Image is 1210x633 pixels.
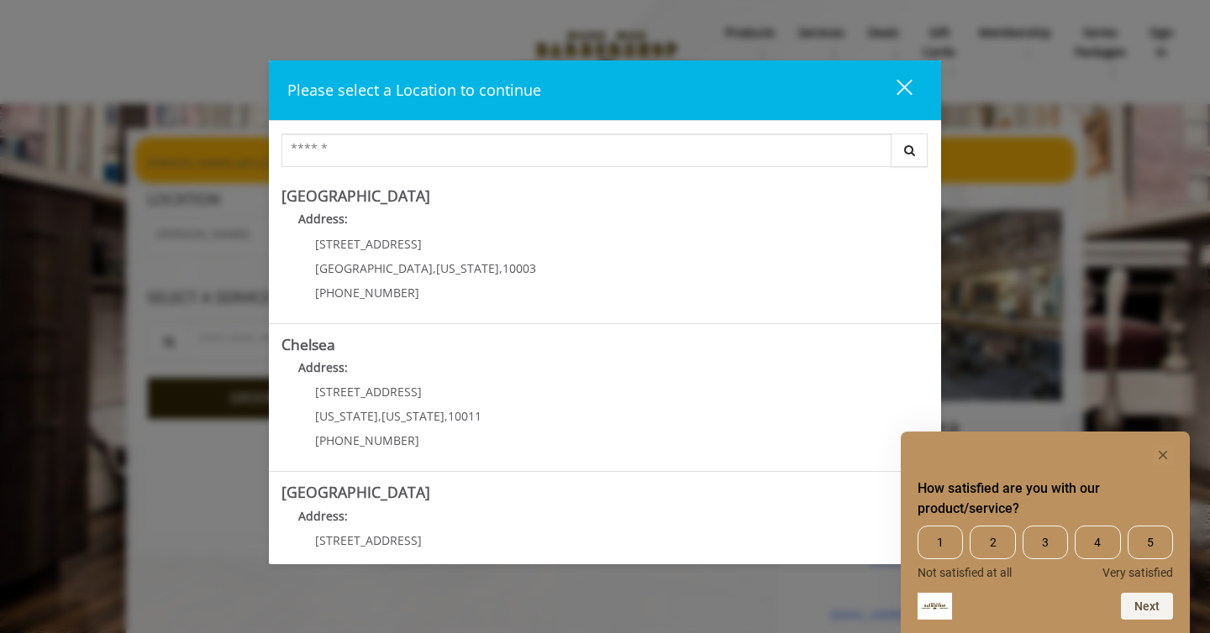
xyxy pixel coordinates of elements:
b: Address: [298,508,348,524]
div: close dialog [877,78,911,103]
div: Center Select [281,133,929,175]
span: [PHONE_NUMBER] [315,432,419,448]
span: Please select a Location to continue [287,80,541,100]
span: 2 [970,526,1015,559]
button: Hide survey [1153,445,1173,465]
span: [STREET_ADDRESS] [315,236,422,252]
span: 4 [1075,526,1120,559]
span: [STREET_ADDRESS] [315,384,422,400]
span: [STREET_ADDRESS] [315,532,422,548]
span: , [433,260,436,276]
span: 5 [1128,526,1173,559]
span: , [499,260,502,276]
span: 1 [918,526,963,559]
button: Next question [1121,593,1173,620]
span: , [445,408,448,424]
span: Not satisfied at all [918,566,1012,579]
span: Very satisfied [1102,566,1173,579]
span: [US_STATE] [436,260,499,276]
h2: How satisfied are you with our product/service? Select an option from 1 to 5, with 1 being Not sa... [918,479,1173,519]
div: How satisfied are you with our product/service? Select an option from 1 to 5, with 1 being Not sa... [918,445,1173,620]
span: [GEOGRAPHIC_DATA] [315,260,433,276]
span: 3 [1023,526,1068,559]
span: [PHONE_NUMBER] [315,285,419,301]
b: [GEOGRAPHIC_DATA] [281,482,430,502]
b: Address: [298,211,348,227]
span: , [378,408,381,424]
input: Search Center [281,133,892,167]
b: Chelsea [281,334,335,354]
b: [GEOGRAPHIC_DATA] [281,186,430,206]
span: [US_STATE] [381,408,445,424]
span: 10011 [448,408,481,424]
span: 10003 [502,260,536,276]
b: Address: [298,359,348,375]
i: Search button [900,144,919,156]
span: [US_STATE] [315,408,378,424]
button: close dialog [865,73,923,107]
div: How satisfied are you with our product/service? Select an option from 1 to 5, with 1 being Not sa... [918,526,1173,579]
